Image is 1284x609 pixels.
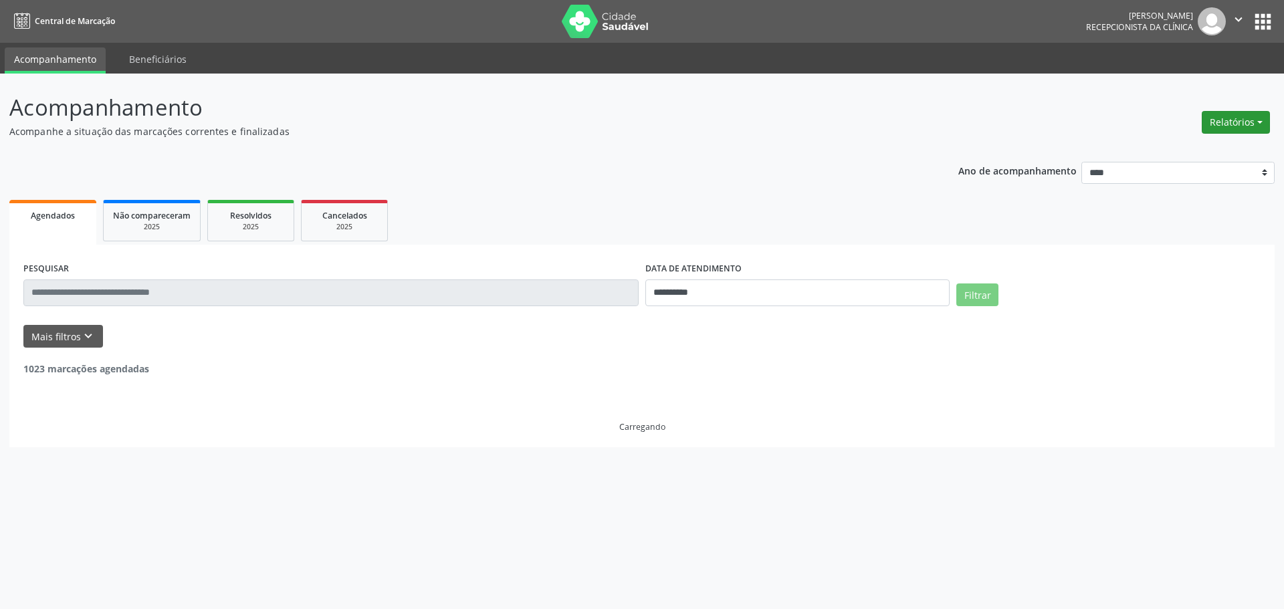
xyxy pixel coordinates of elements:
[956,283,998,306] button: Filtrar
[113,222,191,232] div: 2025
[113,210,191,221] span: Não compareceram
[645,259,742,279] label: DATA DE ATENDIMENTO
[1086,21,1193,33] span: Recepcionista da clínica
[9,10,115,32] a: Central de Marcação
[23,362,149,375] strong: 1023 marcações agendadas
[1251,10,1275,33] button: apps
[1198,7,1226,35] img: img
[322,210,367,221] span: Cancelados
[311,222,378,232] div: 2025
[81,329,96,344] i: keyboard_arrow_down
[1226,7,1251,35] button: 
[9,91,895,124] p: Acompanhamento
[1231,12,1246,27] i: 
[23,325,103,348] button: Mais filtroskeyboard_arrow_down
[31,210,75,221] span: Agendados
[120,47,196,71] a: Beneficiários
[958,162,1077,178] p: Ano de acompanhamento
[230,210,272,221] span: Resolvidos
[217,222,284,232] div: 2025
[1202,111,1270,134] button: Relatórios
[1086,10,1193,21] div: [PERSON_NAME]
[5,47,106,74] a: Acompanhamento
[23,259,69,279] label: PESQUISAR
[619,421,665,433] div: Carregando
[9,124,895,138] p: Acompanhe a situação das marcações correntes e finalizadas
[35,15,115,27] span: Central de Marcação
